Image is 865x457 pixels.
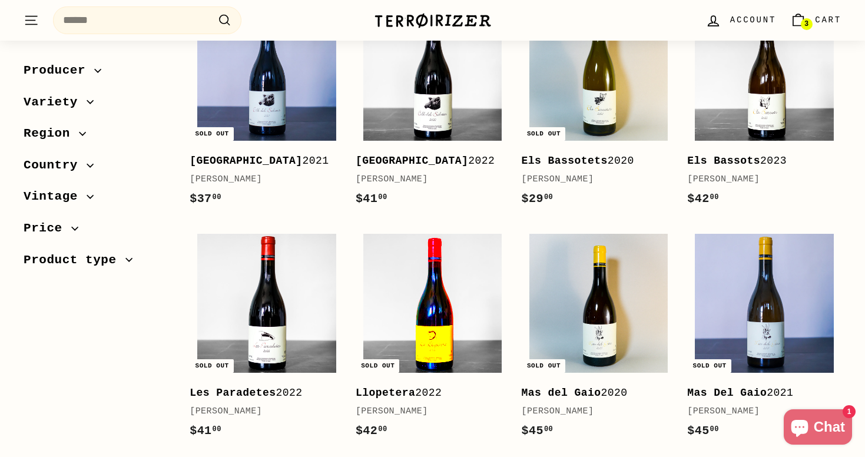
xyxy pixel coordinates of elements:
div: Sold out [191,359,234,373]
button: Variety [24,90,171,121]
button: Region [24,121,171,153]
div: [PERSON_NAME] [522,405,664,419]
div: 2020 [522,153,664,170]
button: Price [24,216,171,247]
div: Sold out [522,359,565,373]
div: 2021 [190,153,332,170]
span: $42 [356,424,387,438]
div: [PERSON_NAME] [190,405,332,419]
button: Country [24,153,171,184]
div: 2022 [356,385,498,402]
div: 2020 [522,385,664,402]
span: Country [24,155,87,175]
sup: 00 [213,193,221,201]
div: Sold out [191,127,234,141]
sup: 00 [710,425,719,433]
sup: 00 [213,425,221,433]
div: Sold out [356,359,399,373]
button: Producer [24,58,171,90]
span: $41 [190,424,221,438]
b: Les Paradetes [190,387,276,399]
a: Sold out Les Paradetes2022[PERSON_NAME] [190,226,344,452]
div: [PERSON_NAME] [687,173,830,187]
span: Producer [24,61,94,81]
a: Sold out Mas Del Gaio2021[PERSON_NAME] [687,226,841,452]
a: Sold out Mas del Gaio2020[PERSON_NAME] [522,226,676,452]
span: Variety [24,92,87,112]
span: $45 [522,424,554,438]
div: 2022 [190,385,332,402]
a: Cart [783,3,849,38]
div: 2023 [687,153,830,170]
b: Mas Del Gaio [687,387,767,399]
a: Account [698,3,783,38]
sup: 00 [544,425,553,433]
span: $42 [687,192,719,206]
span: Product type [24,250,125,270]
button: Product type [24,247,171,279]
a: Sold out Llopetera2022[PERSON_NAME] [356,226,510,452]
b: Llopetera [356,387,415,399]
div: [PERSON_NAME] [356,173,498,187]
sup: 00 [378,193,387,201]
b: [GEOGRAPHIC_DATA] [190,155,302,167]
span: $37 [190,192,221,206]
div: [PERSON_NAME] [522,173,664,187]
div: 2021 [687,385,830,402]
span: $41 [356,192,387,206]
inbox-online-store-chat: Shopify online store chat [780,409,856,448]
span: $45 [687,424,719,438]
b: Mas del Gaio [522,387,601,399]
div: [PERSON_NAME] [356,405,498,419]
span: Cart [815,14,841,27]
div: Sold out [522,127,565,141]
span: 3 [804,20,808,28]
b: [GEOGRAPHIC_DATA] [356,155,468,167]
div: [PERSON_NAME] [687,405,830,419]
b: Els Bassotets [522,155,608,167]
b: Els Bassots [687,155,760,167]
span: Vintage [24,187,87,207]
sup: 00 [378,425,387,433]
span: Price [24,218,71,239]
sup: 00 [710,193,719,201]
div: 2022 [356,153,498,170]
span: Account [730,14,776,27]
div: Sold out [688,359,731,373]
button: Vintage [24,184,171,216]
sup: 00 [544,193,553,201]
div: [PERSON_NAME] [190,173,332,187]
span: $29 [522,192,554,206]
span: Region [24,124,79,144]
